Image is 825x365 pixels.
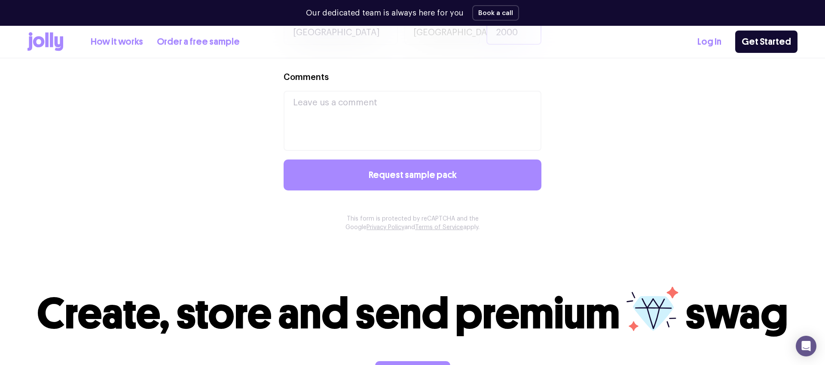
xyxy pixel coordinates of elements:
button: Book a call [472,5,519,21]
p: Our dedicated team is always here for you [306,7,464,19]
div: Open Intercom Messenger [796,336,816,356]
a: Terms of Service [415,224,463,230]
a: How it works [91,35,143,49]
p: This form is protected by reCAPTCHA and the Google and apply. [330,215,495,232]
span: Request sample pack [369,170,457,180]
a: Privacy Policy [367,224,404,230]
a: Get Started [735,31,797,53]
a: Log In [697,35,721,49]
button: Request sample pack [284,159,541,190]
a: Order a free sample [157,35,240,49]
label: Comments [284,71,329,84]
span: Create, store and send premium [37,288,620,340]
span: swag [685,288,788,340]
